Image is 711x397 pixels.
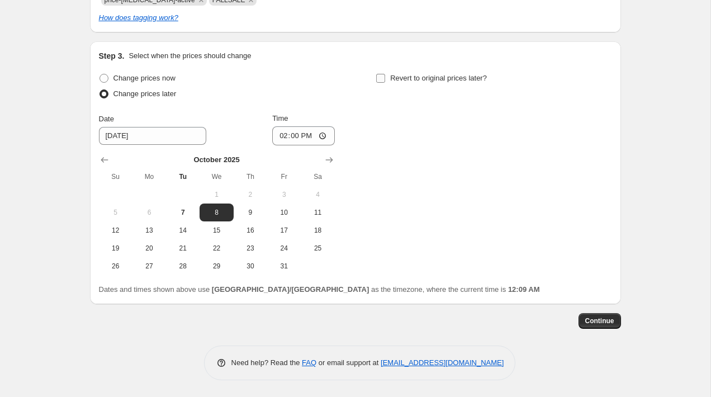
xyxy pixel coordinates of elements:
span: 4 [305,190,330,199]
button: Tuesday October 28 2025 [166,257,200,275]
th: Saturday [301,168,334,186]
span: 23 [238,244,263,253]
th: Wednesday [200,168,233,186]
button: Saturday October 18 2025 [301,221,334,239]
input: 10/7/2025 [99,127,206,145]
span: Change prices later [113,89,177,98]
span: Tu [170,172,195,181]
button: Continue [579,313,621,329]
th: Tuesday [166,168,200,186]
button: Friday October 17 2025 [267,221,301,239]
span: Th [238,172,263,181]
span: 30 [238,262,263,271]
span: 1 [204,190,229,199]
span: 22 [204,244,229,253]
span: 26 [103,262,128,271]
button: Friday October 31 2025 [267,257,301,275]
span: 18 [305,226,330,235]
th: Friday [267,168,301,186]
span: 28 [170,262,195,271]
button: Wednesday October 1 2025 [200,186,233,204]
button: Thursday October 2 2025 [234,186,267,204]
span: Revert to original prices later? [390,74,487,82]
span: 11 [305,208,330,217]
span: 24 [272,244,296,253]
th: Thursday [234,168,267,186]
span: 25 [305,244,330,253]
b: 12:09 AM [508,285,540,294]
span: 19 [103,244,128,253]
span: 2 [238,190,263,199]
button: Wednesday October 22 2025 [200,239,233,257]
a: FAQ [302,358,316,367]
th: Sunday [99,168,132,186]
span: 3 [272,190,296,199]
button: Show previous month, September 2025 [97,152,112,168]
p: Select when the prices should change [129,50,251,62]
a: [EMAIL_ADDRESS][DOMAIN_NAME] [381,358,504,367]
button: Show next month, November 2025 [321,152,337,168]
button: Sunday October 5 2025 [99,204,132,221]
button: Monday October 27 2025 [132,257,166,275]
button: Tuesday October 14 2025 [166,221,200,239]
button: Wednesday October 29 2025 [200,257,233,275]
span: Sa [305,172,330,181]
span: 21 [170,244,195,253]
button: Monday October 20 2025 [132,239,166,257]
button: Monday October 6 2025 [132,204,166,221]
button: Thursday October 9 2025 [234,204,267,221]
button: Sunday October 12 2025 [99,221,132,239]
input: 12:00 [272,126,335,145]
span: Dates and times shown above use as the timezone, where the current time is [99,285,540,294]
a: How does tagging work? [99,13,178,22]
span: Need help? Read the [231,358,302,367]
span: 16 [238,226,263,235]
button: Friday October 24 2025 [267,239,301,257]
button: Saturday October 4 2025 [301,186,334,204]
button: Sunday October 19 2025 [99,239,132,257]
span: 5 [103,208,128,217]
span: Date [99,115,114,123]
button: Tuesday October 21 2025 [166,239,200,257]
span: 10 [272,208,296,217]
span: 14 [170,226,195,235]
span: 20 [137,244,162,253]
th: Monday [132,168,166,186]
span: Time [272,114,288,122]
span: Su [103,172,128,181]
span: 9 [238,208,263,217]
button: Saturday October 25 2025 [301,239,334,257]
button: Saturday October 11 2025 [301,204,334,221]
span: Mo [137,172,162,181]
button: Today Tuesday October 7 2025 [166,204,200,221]
span: 15 [204,226,229,235]
span: 13 [137,226,162,235]
span: 17 [272,226,296,235]
span: 29 [204,262,229,271]
button: Thursday October 23 2025 [234,239,267,257]
button: Monday October 13 2025 [132,221,166,239]
button: Wednesday October 15 2025 [200,221,233,239]
span: or email support at [316,358,381,367]
button: Sunday October 26 2025 [99,257,132,275]
span: 8 [204,208,229,217]
b: [GEOGRAPHIC_DATA]/[GEOGRAPHIC_DATA] [212,285,369,294]
span: Fr [272,172,296,181]
span: 27 [137,262,162,271]
button: Friday October 10 2025 [267,204,301,221]
button: Thursday October 30 2025 [234,257,267,275]
span: 31 [272,262,296,271]
button: Friday October 3 2025 [267,186,301,204]
span: We [204,172,229,181]
span: 7 [170,208,195,217]
button: Thursday October 16 2025 [234,221,267,239]
span: Change prices now [113,74,176,82]
span: 6 [137,208,162,217]
span: 12 [103,226,128,235]
h2: Step 3. [99,50,125,62]
button: Wednesday October 8 2025 [200,204,233,221]
span: Continue [585,316,614,325]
